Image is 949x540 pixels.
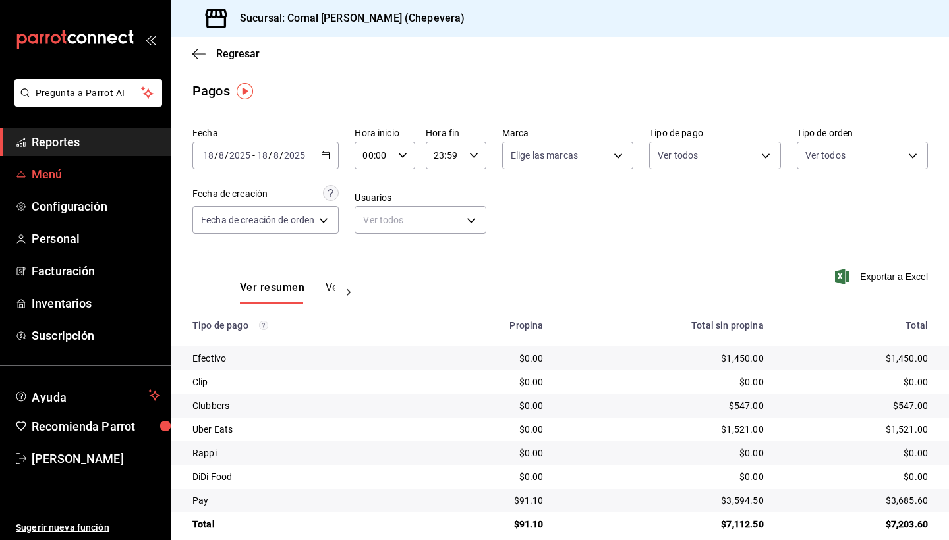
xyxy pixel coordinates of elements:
[785,470,928,483] div: $0.00
[229,150,251,161] input: ----
[435,446,543,460] div: $0.00
[192,494,414,507] div: Pay
[273,150,279,161] input: --
[511,149,578,162] span: Elige las marcas
[32,262,160,280] span: Facturación
[564,352,763,365] div: $1,450.00
[9,95,162,109] a: Pregunta a Parrot AI
[192,375,414,389] div: Clip
[797,128,928,138] label: Tipo de orden
[355,193,486,202] label: Usuarios
[192,320,414,331] div: Tipo de pago
[192,423,414,436] div: Uber Eats
[237,83,253,99] img: Tooltip marker
[225,150,229,161] span: /
[32,450,160,468] span: [PERSON_NAME]
[326,281,375,304] button: Ver pagos
[283,150,306,161] input: ----
[16,521,160,535] span: Sugerir nueva función
[214,150,218,161] span: /
[192,47,260,60] button: Regresar
[14,79,162,107] button: Pregunta a Parrot AI
[785,446,928,460] div: $0.00
[658,149,698,162] span: Ver todos
[426,128,486,138] label: Hora fin
[805,149,846,162] span: Ver todos
[564,375,763,389] div: $0.00
[32,294,160,312] span: Inventarios
[229,11,465,26] h3: Sucursal: Comal [PERSON_NAME] (Chepevera)
[240,281,335,304] div: navigation tabs
[192,470,414,483] div: DiDi Food
[192,128,339,138] label: Fecha
[564,320,763,331] div: Total sin propina
[256,150,268,161] input: --
[785,399,928,412] div: $547.00
[192,81,230,101] div: Pagos
[192,187,268,201] div: Fecha de creación
[502,128,633,138] label: Marca
[192,446,414,460] div: Rappi
[192,399,414,412] div: Clubbers
[252,150,255,161] span: -
[32,230,160,248] span: Personal
[279,150,283,161] span: /
[435,320,543,331] div: Propina
[785,423,928,436] div: $1,521.00
[435,352,543,365] div: $0.00
[32,133,160,151] span: Reportes
[785,375,928,389] div: $0.00
[32,387,143,403] span: Ayuda
[268,150,272,161] span: /
[32,165,160,183] span: Menú
[838,269,928,284] button: Exportar a Excel
[435,375,543,389] div: $0.00
[435,423,543,436] div: $0.00
[435,470,543,483] div: $0.00
[435,518,543,531] div: $91.10
[564,399,763,412] div: $547.00
[216,47,260,60] span: Regresar
[435,494,543,507] div: $91.10
[564,470,763,483] div: $0.00
[145,34,156,45] button: open_drawer_menu
[564,518,763,531] div: $7,112.50
[785,494,928,507] div: $3,685.60
[785,352,928,365] div: $1,450.00
[435,399,543,412] div: $0.00
[218,150,225,161] input: --
[785,320,928,331] div: Total
[32,418,160,435] span: Recomienda Parrot
[564,423,763,436] div: $1,521.00
[649,128,780,138] label: Tipo de pago
[240,281,304,304] button: Ver resumen
[201,213,314,227] span: Fecha de creación de orden
[32,327,160,344] span: Suscripción
[36,86,142,100] span: Pregunta a Parrot AI
[192,518,414,531] div: Total
[32,198,160,215] span: Configuración
[259,321,268,330] svg: Los pagos realizados con Pay y otras terminales son montos brutos.
[564,494,763,507] div: $3,594.50
[355,128,415,138] label: Hora inicio
[564,446,763,460] div: $0.00
[202,150,214,161] input: --
[192,352,414,365] div: Efectivo
[355,206,486,234] div: Ver todos
[785,518,928,531] div: $7,203.60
